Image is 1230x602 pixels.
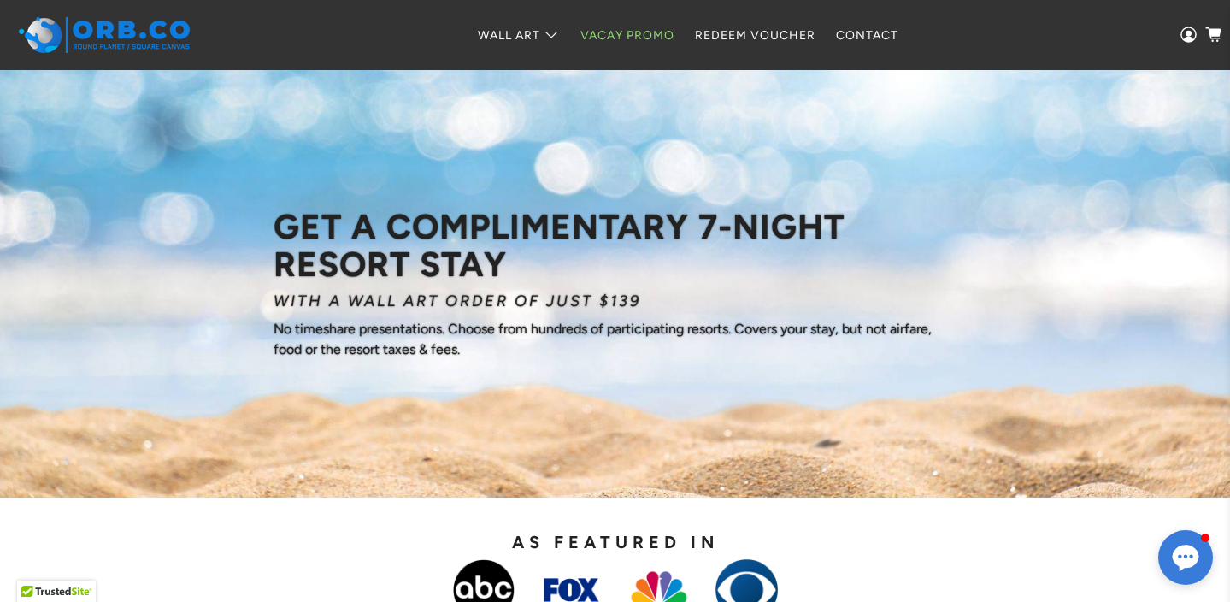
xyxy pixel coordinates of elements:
h1: GET A COMPLIMENTARY 7-NIGHT RESORT STAY [274,208,957,283]
h2: AS FEATURED IN [214,532,1017,552]
a: Vacay Promo [570,13,685,58]
a: Redeem Voucher [685,13,826,58]
span: No timeshare presentations. Choose from hundreds of participating resorts. Covers your stay, but ... [274,321,932,357]
a: Contact [826,13,909,58]
a: Wall Art [468,13,570,58]
i: WITH A WALL ART ORDER OF JUST $139 [274,292,641,310]
button: Open chat window [1158,530,1213,585]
